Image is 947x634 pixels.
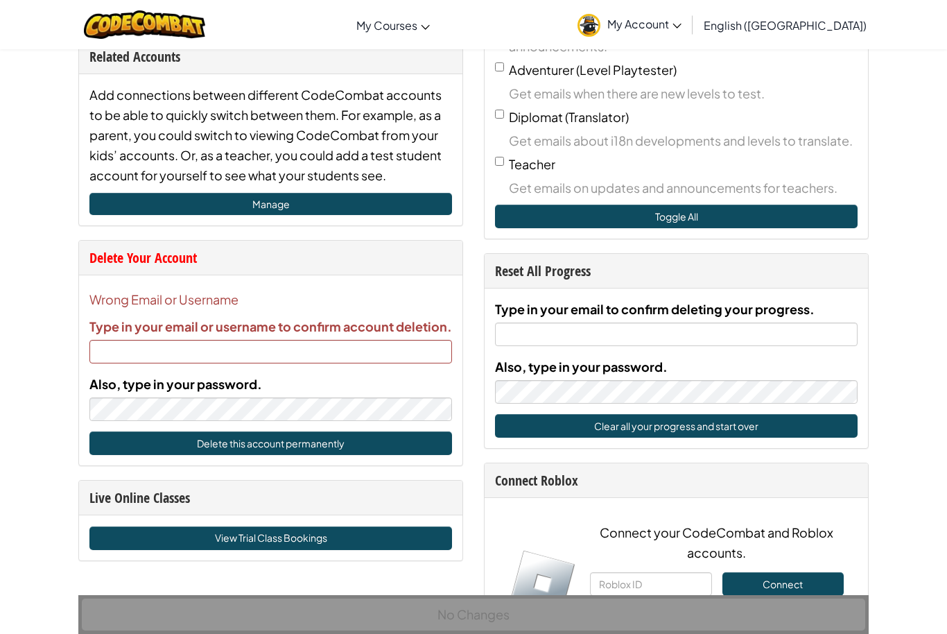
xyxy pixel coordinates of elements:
span: My Courses [356,18,417,33]
button: Connect [722,572,844,596]
div: Delete Your Account [89,248,452,268]
button: Clear all your progress and start over [495,414,858,438]
button: Toggle All [495,205,858,228]
button: Delete this account permanently [89,431,452,455]
p: Connect your CodeCombat and Roblox accounts. [590,522,844,563]
label: Type in your email to confirm deleting your progress. [495,299,815,319]
a: Manage [89,193,452,215]
label: Also, type in your password. [89,374,262,394]
div: Live Online Classes [89,488,452,508]
img: avatar [577,14,600,37]
span: Diplomat [509,109,563,125]
span: Wrong Email or Username [89,289,452,309]
span: English ([GEOGRAPHIC_DATA]) [704,18,867,33]
input: Roblox ID [590,572,712,596]
div: Reset All Progress [495,261,858,281]
img: roblox-logo.svg [509,549,576,617]
img: CodeCombat logo [84,10,205,39]
label: Type in your email or username to confirm account deletion. [89,316,452,336]
span: Get emails on updates and announcements for teachers. [509,178,858,198]
a: My Account [571,3,688,46]
div: Add connections between different CodeCombat accounts to be able to quickly switch between them. ... [89,85,452,185]
span: Get emails when there are new levels to test. [509,83,858,103]
span: (Translator) [565,109,629,125]
span: My Account [607,17,681,31]
a: My Courses [349,6,437,44]
a: View Trial Class Bookings [89,526,452,550]
div: Connect Roblox [495,470,858,490]
div: Related Accounts [89,46,452,67]
span: Get emails about i18n developments and levels to translate. [509,130,858,151]
span: (Level Playtester) [576,62,677,78]
span: Teacher [509,156,555,172]
label: Also, type in your password. [495,357,668,377]
a: English ([GEOGRAPHIC_DATA]) [697,6,874,44]
span: Adventurer [509,62,574,78]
